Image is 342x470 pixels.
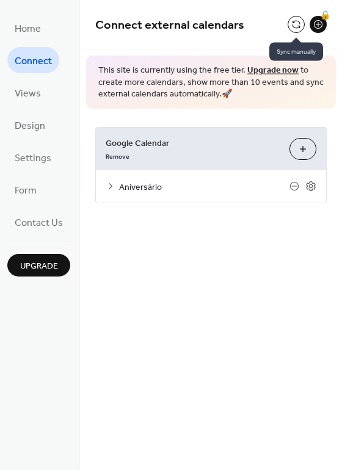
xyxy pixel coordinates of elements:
[7,79,48,106] a: Views
[119,181,289,193] span: Aniversário
[15,84,41,103] span: Views
[98,65,324,101] span: This site is currently using the free tier. to create more calendars, show more than 10 events an...
[7,112,53,138] a: Design
[15,214,63,233] span: Contact Us
[247,62,299,79] a: Upgrade now
[106,137,280,150] span: Google Calendar
[15,149,51,168] span: Settings
[7,176,44,203] a: Form
[7,254,70,277] button: Upgrade
[20,260,58,273] span: Upgrade
[7,144,59,170] a: Settings
[7,47,59,73] a: Connect
[15,117,45,136] span: Design
[95,13,244,37] span: Connect external calendars
[15,52,52,71] span: Connect
[15,20,41,38] span: Home
[7,209,70,235] a: Contact Us
[106,152,129,161] span: Remove
[269,43,323,61] span: Sync manually
[15,181,37,200] span: Form
[7,15,48,41] a: Home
